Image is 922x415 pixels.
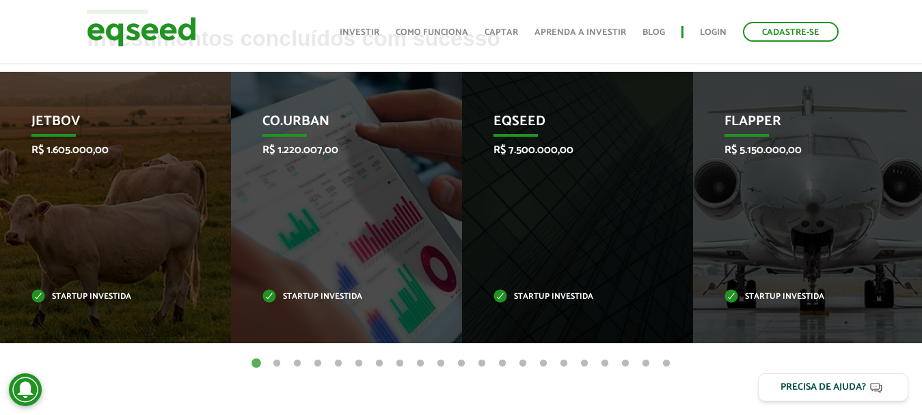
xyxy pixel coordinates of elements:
[496,357,509,371] button: 13 of 21
[434,357,448,371] button: 10 of 21
[262,293,410,301] p: Startup investida
[372,357,386,371] button: 7 of 21
[270,357,284,371] button: 2 of 21
[31,144,179,157] p: R$ 1.605.000,00
[724,113,872,137] p: Flapper
[493,293,641,301] p: Startup investida
[557,357,571,371] button: 16 of 21
[639,357,653,371] button: 20 of 21
[262,144,410,157] p: R$ 1.220.007,00
[352,357,366,371] button: 6 of 21
[290,357,304,371] button: 3 of 21
[331,357,345,371] button: 5 of 21
[396,28,468,37] a: Como funciona
[475,357,489,371] button: 12 of 21
[455,357,468,371] button: 11 of 21
[311,357,325,371] button: 4 of 21
[493,144,641,157] p: R$ 7.500.000,00
[598,357,612,371] button: 18 of 21
[537,357,550,371] button: 15 of 21
[534,28,626,37] a: Aprenda a investir
[249,357,263,371] button: 1 of 21
[660,357,673,371] button: 21 of 21
[485,28,518,37] a: Captar
[262,113,410,137] p: Co.Urban
[743,22,839,42] a: Cadastre-se
[724,144,872,157] p: R$ 5.150.000,00
[724,293,872,301] p: Startup investida
[578,357,591,371] button: 17 of 21
[31,113,179,137] p: JetBov
[413,357,427,371] button: 9 of 21
[87,14,196,50] img: EqSeed
[393,357,407,371] button: 8 of 21
[642,28,665,37] a: Blog
[493,113,641,137] p: EqSeed
[340,28,379,37] a: Investir
[516,357,530,371] button: 14 of 21
[700,28,727,37] a: Login
[619,357,632,371] button: 19 of 21
[31,293,179,301] p: Startup investida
